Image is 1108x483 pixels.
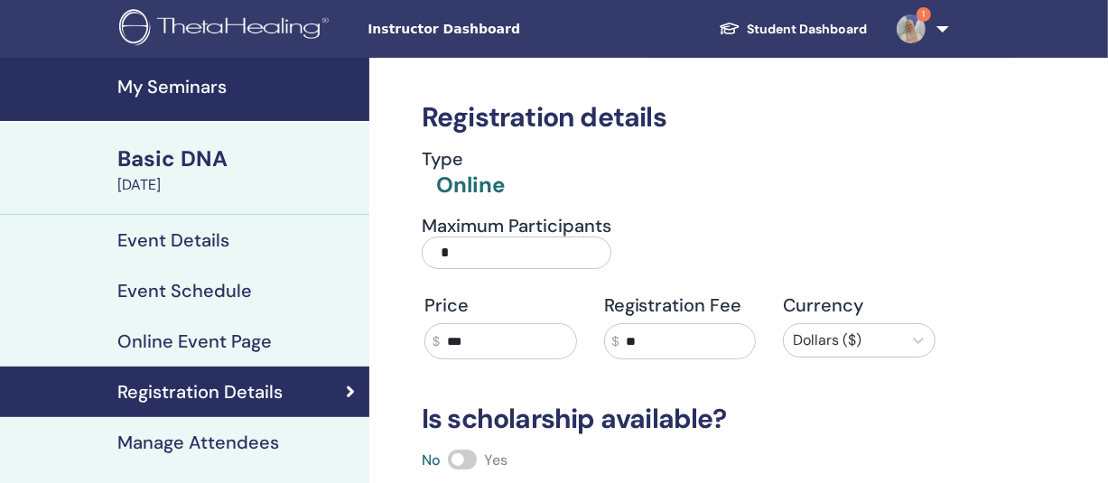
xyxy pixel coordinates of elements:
[411,101,949,134] h3: Registration details
[117,76,358,98] h4: My Seminars
[117,280,252,302] h4: Event Schedule
[917,7,931,22] span: 1
[117,381,283,403] h4: Registration Details
[422,450,441,469] span: No
[897,14,926,43] img: default.jpg
[117,229,229,251] h4: Event Details
[422,237,611,269] input: Maximum Participants
[719,21,740,36] img: graduation-cap-white.svg
[422,215,611,237] h4: Maximum Participants
[422,148,505,170] h4: Type
[704,13,882,46] a: Student Dashboard
[107,144,369,196] a: Basic DNA[DATE]
[484,450,507,469] span: Yes
[117,330,272,352] h4: Online Event Page
[783,294,936,316] h4: Currency
[604,294,757,316] h4: Registration Fee
[436,170,505,200] div: Online
[117,144,358,174] div: Basic DNA
[368,20,638,39] span: Instructor Dashboard
[117,174,358,196] div: [DATE]
[424,294,577,316] h4: Price
[411,403,949,435] h3: Is scholarship available?
[119,9,335,50] img: logo.png
[433,332,440,351] span: $
[612,332,619,351] span: $
[117,432,279,453] h4: Manage Attendees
